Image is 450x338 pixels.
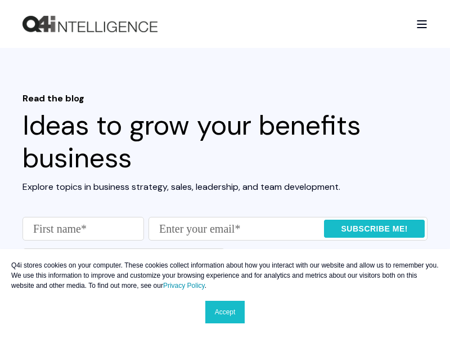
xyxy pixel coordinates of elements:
a: Accept [205,301,245,323]
span: Read the blog [22,93,427,104]
h1: Ideas to grow your benefits business [22,93,427,174]
p: Q4i stores cookies on your computer. These cookies collect information about how you interact wit... [11,260,439,291]
a: Privacy Policy [163,282,205,290]
input: Enter your email* [148,217,427,241]
img: Q4intelligence, LLC logo [22,16,157,33]
input: First name* [22,217,144,241]
a: Open Burger Menu [411,15,433,34]
input: Subscribe me! [324,220,425,238]
span: Explore topics in business strategy, sales, leadership, and team development. [22,181,340,193]
a: Back to Home [22,16,157,33]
